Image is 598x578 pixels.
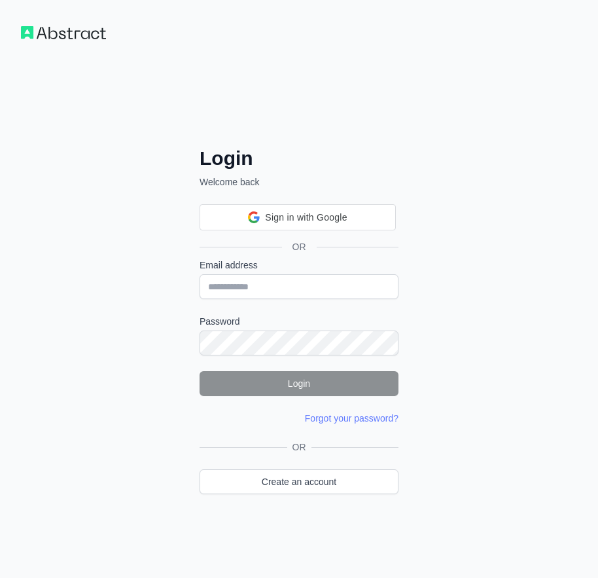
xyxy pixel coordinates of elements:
[265,211,347,225] span: Sign in with Google
[200,259,398,272] label: Email address
[200,204,396,230] div: Sign in with Google
[305,413,398,424] a: Forgot your password?
[200,175,398,189] p: Welcome back
[200,147,398,170] h2: Login
[200,315,398,328] label: Password
[282,240,317,253] span: OR
[287,441,311,454] span: OR
[200,371,398,396] button: Login
[21,26,106,39] img: Workflow
[200,469,398,494] a: Create an account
